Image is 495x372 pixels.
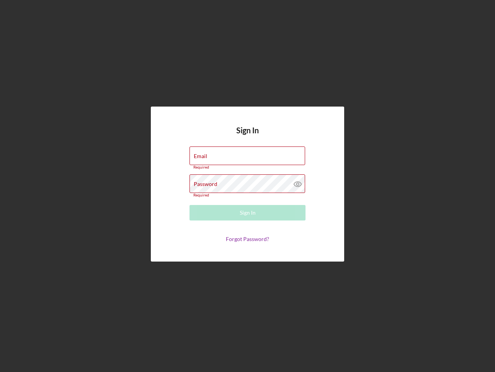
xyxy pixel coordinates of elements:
[240,205,256,220] div: Sign In
[236,126,259,146] h4: Sign In
[226,236,269,242] a: Forgot Password?
[189,205,306,220] button: Sign In
[189,165,306,170] div: Required
[189,193,306,198] div: Required
[194,181,217,187] label: Password
[194,153,207,159] label: Email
